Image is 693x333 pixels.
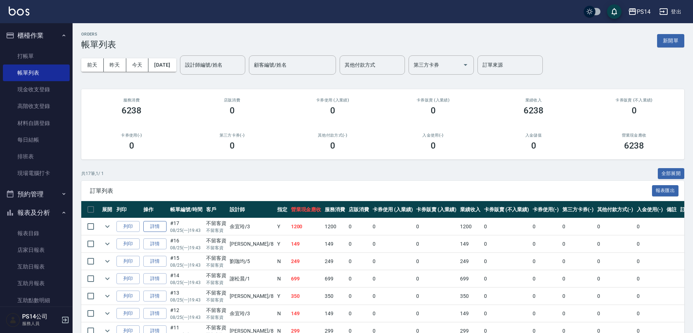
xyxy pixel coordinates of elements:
[458,218,482,235] td: 1200
[3,185,70,204] button: 預約管理
[102,256,113,267] button: expand row
[3,203,70,222] button: 報表及分析
[492,98,575,103] h2: 業績收入
[561,270,595,287] td: 0
[3,115,70,132] a: 材料自購登錄
[592,98,676,103] h2: 卡券販賣 (不入業績)
[657,34,684,47] button: 新開單
[656,5,684,18] button: 登出
[482,201,531,218] th: 卡券販賣 (不入業績)
[289,305,323,322] td: 149
[371,236,415,253] td: 0
[168,288,204,305] td: #13
[482,218,531,235] td: 0
[531,270,561,287] td: 0
[206,297,226,303] p: 不留客資
[665,201,678,218] th: 備註
[652,187,679,194] a: 報表匯出
[206,220,226,227] div: 不留客資
[3,64,70,81] a: 帳單列表
[289,270,323,287] td: 699
[595,253,635,270] td: 0
[595,270,635,287] td: 0
[170,314,202,321] p: 08/25 (一) 19:43
[206,307,226,314] div: 不留客資
[595,236,635,253] td: 0
[190,133,274,138] h2: 第三方卡券(-)
[170,245,202,251] p: 08/25 (一) 19:43
[168,218,204,235] td: #17
[607,4,622,19] button: save
[228,218,275,235] td: 余宜玲 /3
[206,314,226,321] p: 不留客資
[531,236,561,253] td: 0
[3,292,70,309] a: 互助點數明細
[116,273,140,284] button: 列印
[371,253,415,270] td: 0
[531,288,561,305] td: 0
[595,305,635,322] td: 0
[102,291,113,301] button: expand row
[3,98,70,115] a: 高階收支登錄
[81,39,116,50] h3: 帳單列表
[635,236,665,253] td: 0
[524,105,544,116] h3: 6238
[632,105,637,116] h3: 0
[595,218,635,235] td: 0
[168,270,204,287] td: #14
[414,218,458,235] td: 0
[168,253,204,270] td: #15
[347,305,371,322] td: 0
[275,305,289,322] td: N
[458,305,482,322] td: 149
[3,148,70,165] a: 排班表
[458,253,482,270] td: 249
[116,238,140,250] button: 列印
[291,98,374,103] h2: 卡券使用 (入業績)
[115,201,142,218] th: 列印
[347,270,371,287] td: 0
[531,305,561,322] td: 0
[482,270,531,287] td: 0
[9,7,29,16] img: Logo
[323,201,347,218] th: 服務消費
[102,308,113,319] button: expand row
[275,253,289,270] td: N
[289,236,323,253] td: 149
[492,133,575,138] h2: 入金儲值
[275,288,289,305] td: Y
[228,288,275,305] td: [PERSON_NAME] /8
[275,218,289,235] td: Y
[126,58,149,72] button: 今天
[275,236,289,253] td: Y
[168,305,204,322] td: #12
[323,288,347,305] td: 350
[561,288,595,305] td: 0
[228,201,275,218] th: 設計師
[531,201,561,218] th: 卡券使用(-)
[3,242,70,258] a: 店家日報表
[458,201,482,218] th: 業績收入
[204,201,228,218] th: 客戶
[206,279,226,286] p: 不留客資
[3,81,70,98] a: 現金收支登錄
[206,245,226,251] p: 不留客資
[458,288,482,305] td: 350
[371,288,415,305] td: 0
[100,201,115,218] th: 展開
[635,253,665,270] td: 0
[323,270,347,287] td: 699
[206,254,226,262] div: 不留客資
[371,201,415,218] th: 卡券使用 (入業績)
[90,98,173,103] h3: 服務消費
[143,273,167,284] a: 詳情
[635,288,665,305] td: 0
[143,238,167,250] a: 詳情
[228,253,275,270] td: 劉珈均 /5
[3,258,70,275] a: 互助日報表
[635,201,665,218] th: 入金使用(-)
[347,288,371,305] td: 0
[291,133,374,138] h2: 其他付款方式(-)
[170,262,202,269] p: 08/25 (一) 19:43
[414,236,458,253] td: 0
